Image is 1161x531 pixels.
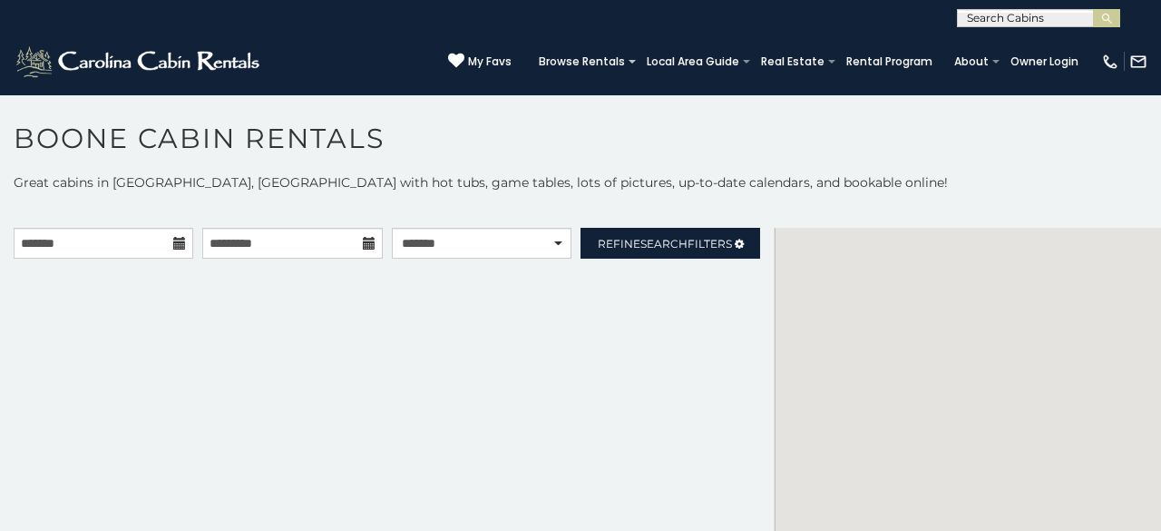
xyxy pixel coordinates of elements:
[752,49,834,74] a: Real Estate
[1129,53,1147,71] img: mail-regular-white.png
[580,228,760,259] a: RefineSearchFilters
[837,49,941,74] a: Rental Program
[1101,53,1119,71] img: phone-regular-white.png
[1001,49,1088,74] a: Owner Login
[448,53,512,71] a: My Favs
[14,44,265,80] img: White-1-2.png
[530,49,634,74] a: Browse Rentals
[640,237,688,251] span: Search
[468,54,512,70] span: My Favs
[638,49,748,74] a: Local Area Guide
[598,237,732,251] span: Refine Filters
[945,49,998,74] a: About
